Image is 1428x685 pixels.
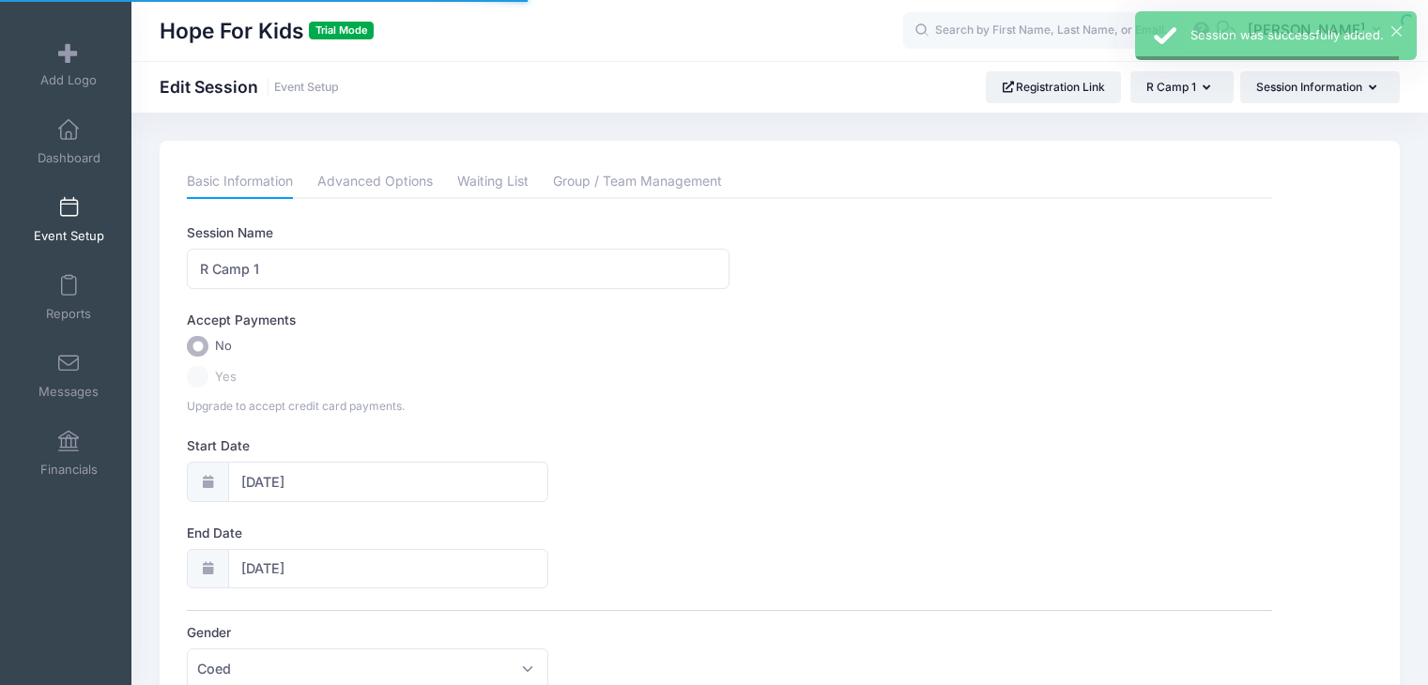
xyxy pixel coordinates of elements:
[24,265,114,330] a: Reports
[24,342,114,408] a: Messages
[1240,71,1400,103] button: Session Information
[187,399,405,413] span: Upgrade to accept credit card payments.
[46,306,91,322] span: Reports
[215,368,237,387] span: Yes
[274,81,339,95] a: Event Setup
[986,71,1122,103] a: Registration Link
[38,384,99,400] span: Messages
[160,9,374,53] h1: Hope For Kids
[317,165,433,199] a: Advanced Options
[1190,26,1402,45] div: Session was successfully added.
[38,150,100,166] span: Dashboard
[1236,9,1400,53] button: [PERSON_NAME]
[40,72,97,88] span: Add Logo
[903,12,1185,50] input: Search by First Name, Last Name, or Email...
[187,165,293,199] a: Basic Information
[1391,26,1402,37] button: ×
[34,228,104,244] span: Event Setup
[457,165,529,199] a: Waiting List
[40,462,98,478] span: Financials
[187,623,729,642] label: Gender
[187,524,729,542] label: End Date
[24,187,114,252] a: Event Setup
[187,311,296,329] label: Accept Payments
[24,109,114,175] a: Dashboard
[553,165,722,199] a: Group / Team Management
[197,659,231,678] span: Coed
[24,31,114,97] a: Add Logo
[160,77,339,97] h1: Edit Session
[187,436,729,455] label: Start Date
[187,249,729,289] input: Session Name
[215,337,232,356] span: No
[187,336,208,358] input: No
[1130,71,1234,103] button: R Camp 1
[187,223,729,242] label: Session Name
[309,22,374,39] span: Trial Mode
[24,420,114,486] a: Financials
[1146,80,1196,94] span: R Camp 1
